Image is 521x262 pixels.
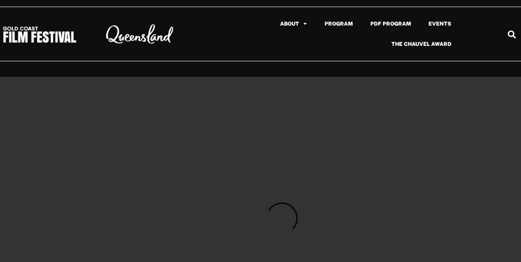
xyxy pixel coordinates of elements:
a: About [271,14,316,34]
a: Program [316,14,362,34]
a: Events [420,14,460,34]
a: PDF Program [362,14,420,34]
div: Search [504,27,519,42]
a: The Chauvel Award [383,34,460,54]
nav: Menu [222,14,460,54]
